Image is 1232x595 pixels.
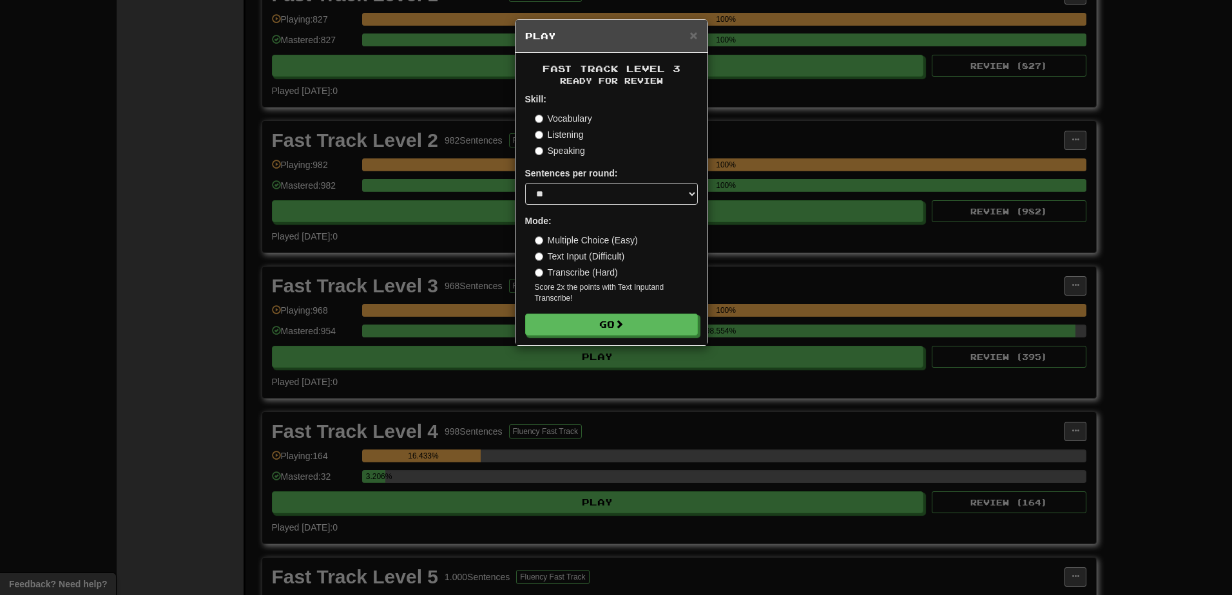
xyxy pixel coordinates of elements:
label: Transcribe (Hard) [535,266,618,279]
h5: Play [525,30,698,42]
input: Text Input (Difficult) [535,252,543,261]
span: Fast Track Level 3 [543,63,680,74]
input: Multiple Choice (Easy) [535,236,543,245]
label: Vocabulary [535,112,592,125]
label: Listening [535,128,584,141]
small: Score 2x the points with Text Input and Transcribe ! [535,282,698,304]
button: Close [689,28,697,42]
input: Listening [535,131,543,139]
label: Sentences per round: [525,167,618,180]
small: Ready for Review [525,75,698,86]
label: Speaking [535,144,585,157]
label: Multiple Choice (Easy) [535,234,638,247]
span: × [689,28,697,42]
input: Transcribe (Hard) [535,269,543,277]
strong: Skill: [525,94,546,104]
input: Speaking [535,147,543,155]
label: Text Input (Difficult) [535,250,625,263]
strong: Mode: [525,216,552,226]
input: Vocabulary [535,115,543,123]
button: Go [525,314,698,335]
